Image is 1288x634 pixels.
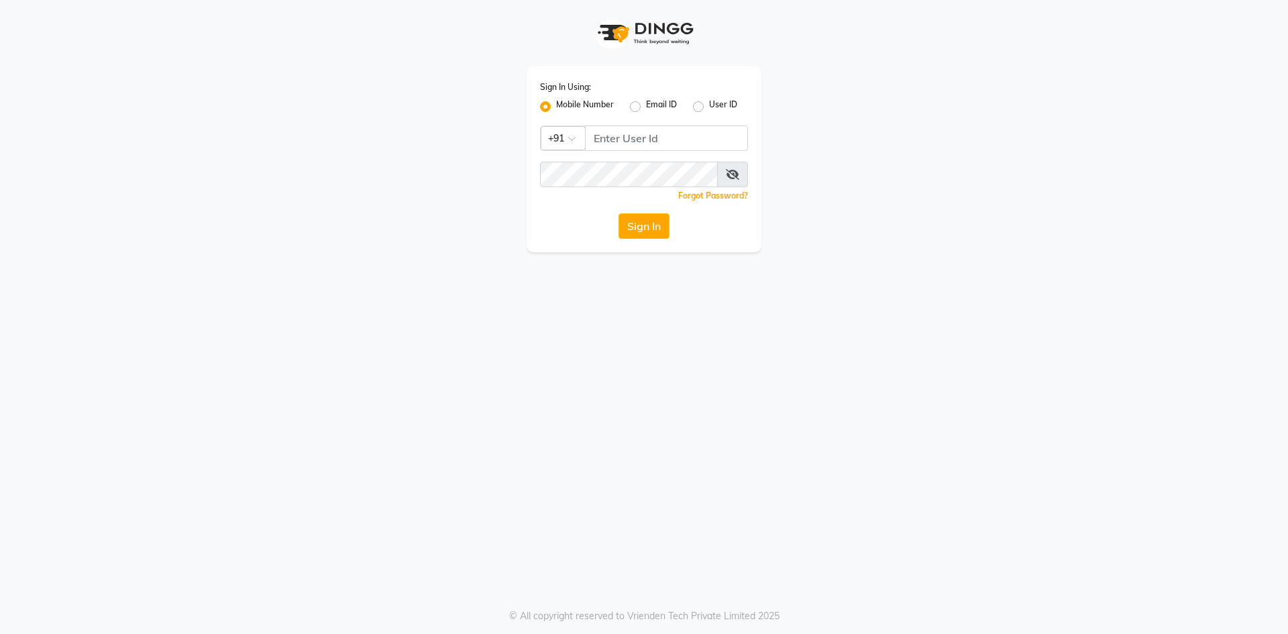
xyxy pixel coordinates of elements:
input: Username [540,162,718,187]
a: Forgot Password? [678,191,748,201]
label: Email ID [646,99,677,115]
img: logo1.svg [590,13,698,53]
input: Username [585,125,748,151]
label: Sign In Using: [540,81,591,93]
button: Sign In [619,213,669,239]
label: User ID [709,99,737,115]
label: Mobile Number [556,99,614,115]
